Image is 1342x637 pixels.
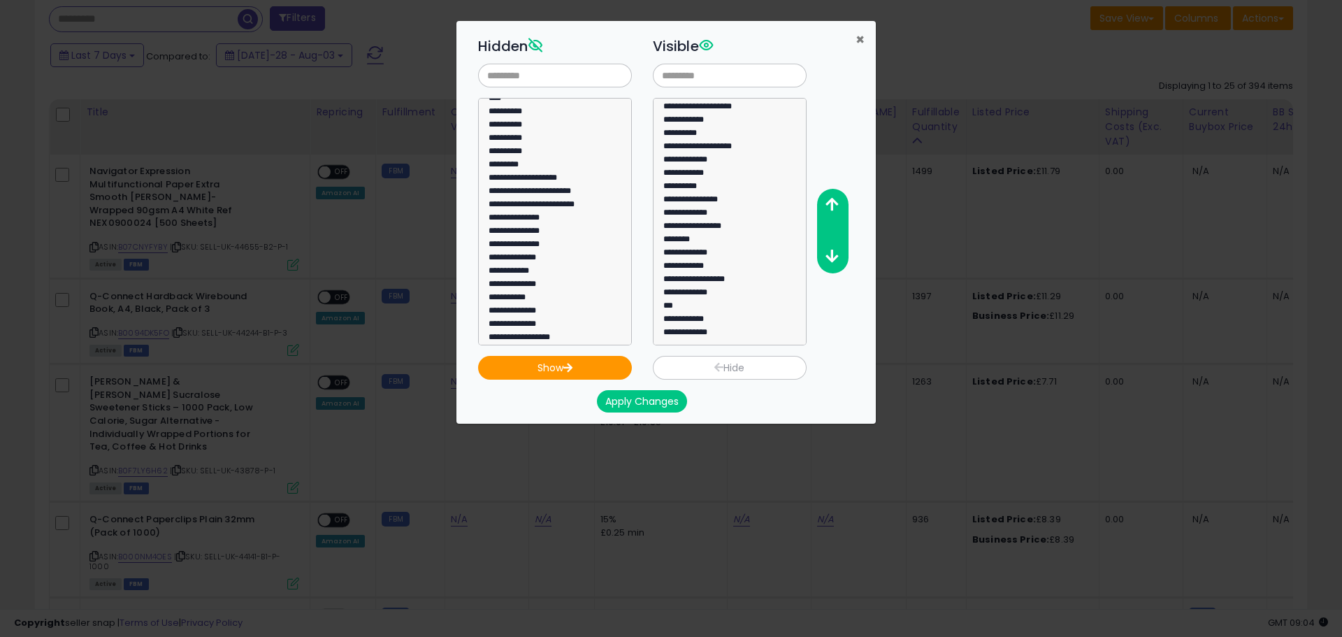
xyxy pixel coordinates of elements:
[478,36,632,57] h3: Hidden
[478,356,632,380] button: Show
[856,29,865,50] span: ×
[653,36,807,57] h3: Visible
[597,390,687,413] button: Apply Changes
[653,356,807,380] button: Hide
